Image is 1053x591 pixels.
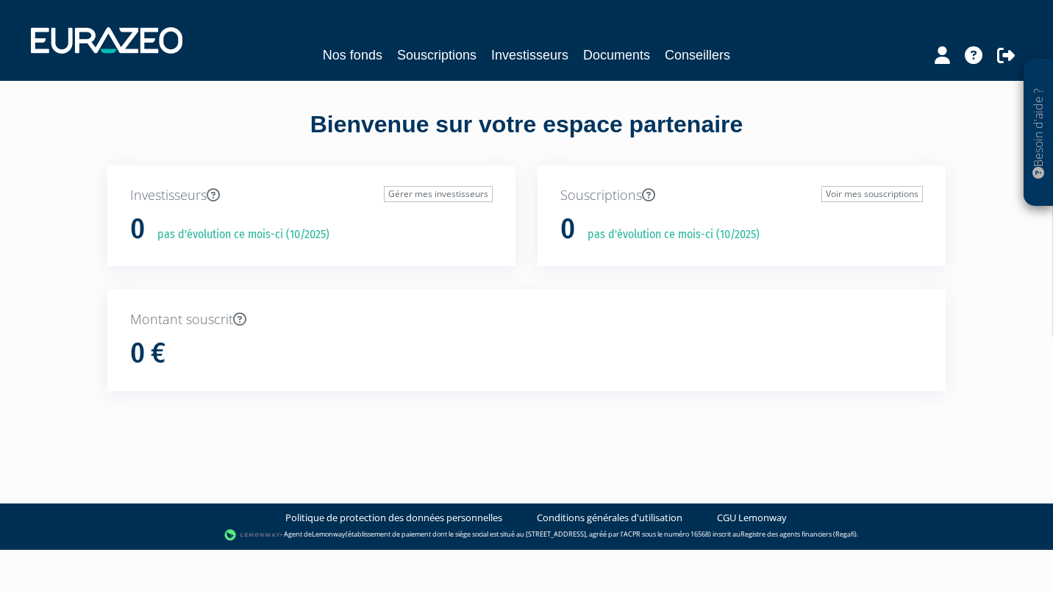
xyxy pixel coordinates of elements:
p: Besoin d'aide ? [1030,67,1047,199]
a: Investisseurs [491,45,568,65]
div: - Agent de (établissement de paiement dont le siège social est situé au [STREET_ADDRESS], agréé p... [15,528,1038,542]
h1: 0 [130,214,145,245]
p: Montant souscrit [130,310,923,329]
p: Investisseurs [130,186,493,205]
p: Souscriptions [560,186,923,205]
a: CGU Lemonway [717,511,787,525]
a: Politique de protection des données personnelles [285,511,502,525]
a: Conditions générales d'utilisation [537,511,682,525]
a: Lemonway [312,529,346,539]
a: Voir mes souscriptions [821,186,923,202]
img: 1732889491-logotype_eurazeo_blanc_rvb.png [31,27,182,54]
a: Conseillers [665,45,730,65]
div: Bienvenue sur votre espace partenaire [96,108,957,165]
a: Nos fonds [323,45,382,65]
a: Souscriptions [397,45,476,65]
a: Gérer mes investisseurs [384,186,493,202]
p: pas d'évolution ce mois-ci (10/2025) [577,226,760,243]
img: logo-lemonway.png [224,528,281,542]
h1: 0 [560,214,575,245]
h1: 0 € [130,338,165,369]
a: Documents [583,45,650,65]
a: Registre des agents financiers (Regafi) [740,529,857,539]
p: pas d'évolution ce mois-ci (10/2025) [147,226,329,243]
